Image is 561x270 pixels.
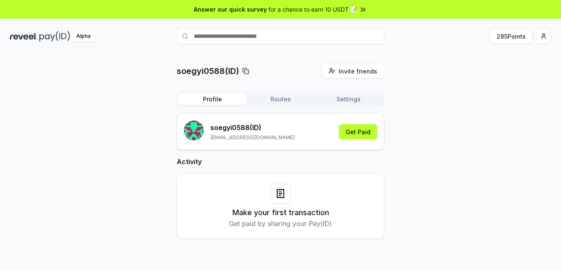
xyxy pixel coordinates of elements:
span: Answer our quick survey [194,5,267,14]
img: reveel_dark [10,31,38,42]
button: Routes [246,93,315,105]
p: soegyi0588(ID) [177,65,239,77]
img: pay_id [39,31,70,42]
button: Profile [178,93,246,105]
p: Get paid by sharing your Pay(ID) [229,218,332,228]
span: for a chance to earn 10 USDT 📝 [268,5,357,14]
h3: Make your first transaction [232,207,329,218]
h2: Activity [177,157,384,167]
p: soegyi0588 (ID) [210,123,295,133]
p: [EMAIL_ADDRESS][DOMAIN_NAME] [210,134,295,141]
div: Alpha [72,31,95,42]
span: Invite friends [339,67,377,76]
button: Invite friends [322,64,384,79]
button: Get Paid [339,124,377,139]
button: 285Points [490,29,533,44]
button: Settings [315,93,383,105]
